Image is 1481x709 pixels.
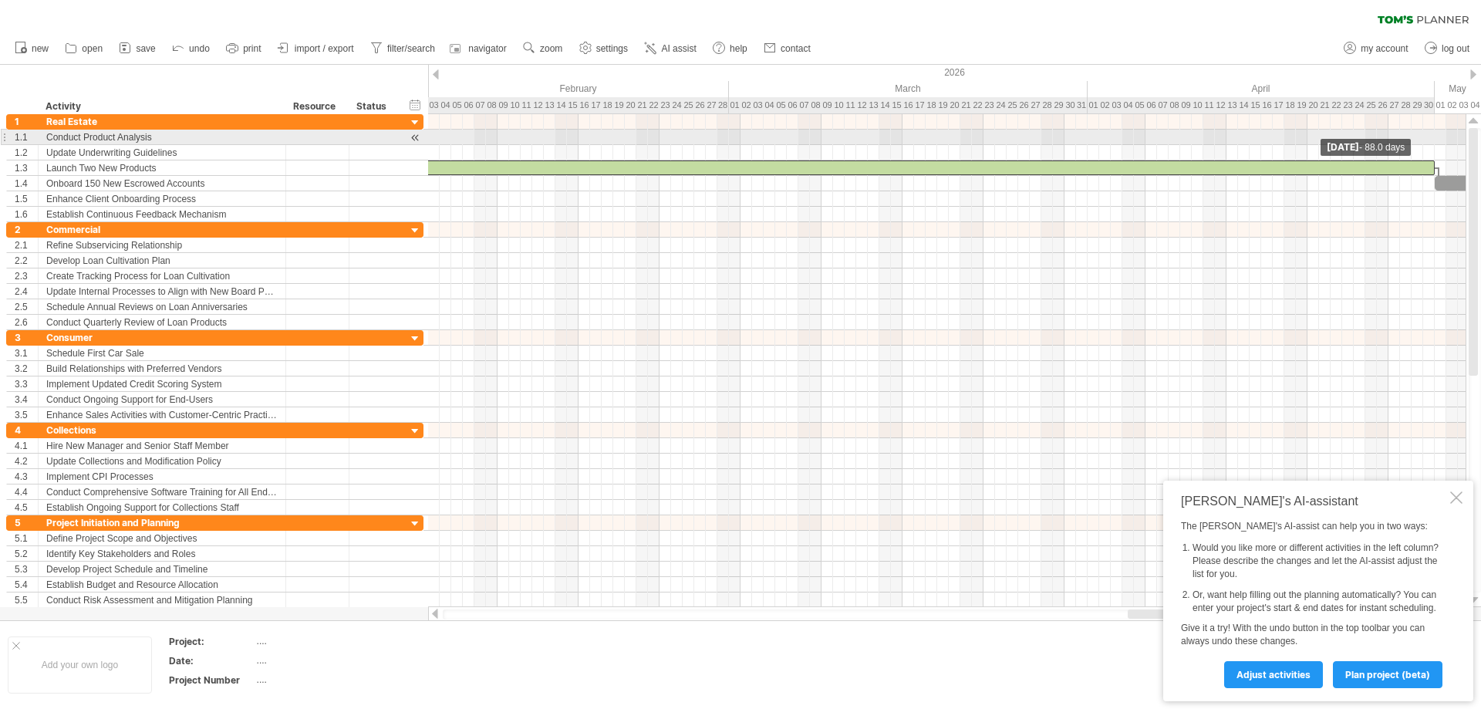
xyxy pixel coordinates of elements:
[15,315,38,329] div: 2.6
[856,97,868,113] div: Thursday, 12 March 2026
[293,99,340,114] div: Resource
[706,97,717,113] div: Friday, 27 February 2026
[879,97,891,113] div: Saturday, 14 March 2026
[567,97,579,113] div: Sunday, 15 February 2026
[366,39,440,59] a: filter/search
[46,469,278,484] div: Implement CPI Processes
[46,207,278,221] div: Establish Continuous Feedback Mechanism
[468,43,506,54] span: navigator
[15,593,38,607] div: 5.5
[1224,661,1323,688] a: Adjust activities
[1365,97,1377,113] div: Saturday, 25 April 2026
[671,97,683,113] div: Tuesday, 24 February 2026
[1340,39,1412,59] a: my account
[902,97,914,113] div: Monday, 16 March 2026
[1041,97,1053,113] div: Saturday, 28 March 2026
[15,176,38,191] div: 1.4
[519,39,567,59] a: zoom
[1193,542,1447,580] li: Would you like more or different activities in the left column? Please describe the changes and l...
[1345,669,1430,680] span: plan project (beta)
[46,423,278,437] div: Collections
[540,43,562,54] span: zoom
[579,97,590,113] div: Monday, 16 February 2026
[46,392,278,407] div: Conduct Ongoing Support for End-Users
[1321,139,1411,156] div: [DATE]
[46,99,277,114] div: Activity
[660,97,671,113] div: Monday, 23 February 2026
[46,114,278,129] div: Real Estate
[983,97,995,113] div: Monday, 23 March 2026
[46,176,278,191] div: Onboard 150 New Escrowed Accounts
[451,97,463,113] div: Thursday, 5 February 2026
[1030,97,1041,113] div: Friday, 27 March 2026
[1064,97,1076,113] div: Monday, 30 March 2026
[752,97,764,113] div: Tuesday, 3 March 2026
[15,531,38,545] div: 5.1
[222,39,265,59] a: print
[257,635,386,648] div: ....
[428,97,440,113] div: Tuesday, 3 February 2026
[810,97,821,113] div: Sunday, 8 March 2026
[1053,97,1064,113] div: Sunday, 29 March 2026
[1284,97,1296,113] div: Saturday, 18 April 2026
[46,515,278,530] div: Project Initiation and Planning
[15,346,38,360] div: 3.1
[1088,97,1099,113] div: Wednesday, 1 April 2026
[1331,97,1342,113] div: Wednesday, 22 April 2026
[683,97,694,113] div: Wednesday, 25 February 2026
[1435,97,1446,113] div: Friday, 1 May 2026
[257,654,386,667] div: ....
[1215,97,1226,113] div: Sunday, 12 April 2026
[821,97,833,113] div: Monday, 9 March 2026
[1145,97,1157,113] div: Monday, 6 April 2026
[257,674,386,687] div: ....
[960,97,972,113] div: Saturday, 21 March 2026
[15,546,38,561] div: 5.2
[61,39,107,59] a: open
[15,130,38,144] div: 1.1
[46,361,278,376] div: Build Relationships with Preferred Vendors
[1319,97,1331,113] div: Tuesday, 21 April 2026
[1122,97,1134,113] div: Saturday, 4 April 2026
[15,484,38,499] div: 4.4
[764,97,775,113] div: Wednesday, 4 March 2026
[1307,97,1319,113] div: Monday, 20 April 2026
[1423,97,1435,113] div: Thursday, 30 April 2026
[868,97,879,113] div: Friday, 13 March 2026
[189,43,210,54] span: undo
[833,97,845,113] div: Tuesday, 10 March 2026
[555,97,567,113] div: Saturday, 14 February 2026
[781,43,811,54] span: contact
[1236,669,1311,680] span: Adjust activities
[661,43,696,54] span: AI assist
[845,97,856,113] div: Wednesday, 11 March 2026
[46,268,278,283] div: Create Tracking Process for Loan Cultivation
[1333,661,1442,688] a: plan project (beta)
[1250,97,1261,113] div: Wednesday, 15 April 2026
[914,97,926,113] div: Tuesday, 17 March 2026
[447,39,511,59] a: navigator
[1458,97,1469,113] div: Sunday, 3 May 2026
[775,97,787,113] div: Thursday, 5 March 2026
[1181,520,1447,687] div: The [PERSON_NAME]'s AI-assist can help you in two ways: Give it a try! With the undo button in th...
[602,97,613,113] div: Wednesday, 18 February 2026
[46,593,278,607] div: Conduct Risk Assessment and Mitigation Planning
[729,81,1088,97] div: March 2026
[15,160,38,175] div: 1.3
[1203,97,1215,113] div: Saturday, 11 April 2026
[46,546,278,561] div: Identify Key Stakeholders and Roles
[544,97,555,113] div: Friday, 13 February 2026
[1359,142,1405,153] span: - 88.0 days
[46,315,278,329] div: Conduct Quarterly Review of Loan Products
[15,562,38,576] div: 5.3
[15,299,38,314] div: 2.5
[169,674,254,687] div: Project Number
[274,39,359,59] a: import / export
[356,99,390,114] div: Status
[46,346,278,360] div: Schedule First Car Sale
[46,145,278,160] div: Update Underwriting Guidelines
[46,299,278,314] div: Schedule Annual Reviews on Loan Anniversaries
[625,97,636,113] div: Friday, 20 February 2026
[136,43,155,54] span: save
[1018,97,1030,113] div: Thursday, 26 March 2026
